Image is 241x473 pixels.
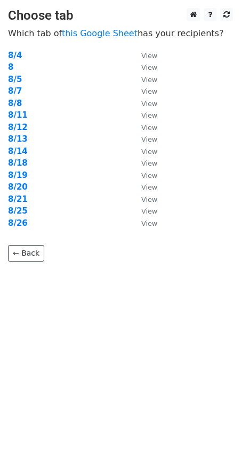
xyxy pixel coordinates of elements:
h3: Choose tab [8,8,233,23]
a: View [131,75,157,84]
small: View [141,100,157,108]
a: ← Back [8,245,44,262]
small: View [141,172,157,180]
a: View [131,146,157,156]
a: this Google Sheet [62,28,138,38]
a: View [131,86,157,96]
a: 8/4 [8,51,22,60]
a: 8/13 [8,134,28,144]
small: View [141,219,157,227]
a: 8/21 [8,194,28,204]
a: 8/8 [8,99,22,108]
small: View [141,76,157,84]
a: View [131,51,157,60]
a: View [131,170,157,180]
small: View [141,63,157,71]
a: 8/12 [8,123,28,132]
a: 8/26 [8,218,28,228]
a: View [131,62,157,72]
a: View [131,194,157,204]
a: 8/18 [8,158,28,168]
small: View [141,148,157,156]
a: 8/11 [8,110,28,120]
small: View [141,111,157,119]
small: View [141,87,157,95]
a: View [131,134,157,144]
a: 8/20 [8,182,28,192]
a: View [131,123,157,132]
a: View [131,99,157,108]
a: 8/19 [8,170,28,180]
small: View [141,195,157,203]
a: View [131,206,157,216]
small: View [141,135,157,143]
a: View [131,158,157,168]
a: 8/5 [8,75,22,84]
a: View [131,218,157,228]
small: View [141,207,157,215]
a: 8/14 [8,146,28,156]
a: 8 [8,62,13,72]
a: 8/7 [8,86,22,96]
a: View [131,110,157,120]
a: View [131,182,157,192]
small: View [141,183,157,191]
small: View [141,124,157,132]
small: View [141,52,157,60]
p: Which tab of has your recipients? [8,28,233,39]
small: View [141,159,157,167]
a: 8/25 [8,206,28,216]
